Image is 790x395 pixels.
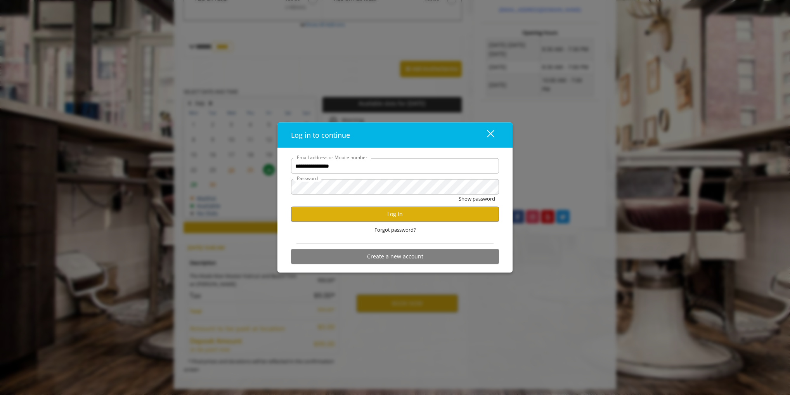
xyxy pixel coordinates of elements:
[473,127,499,143] button: close dialog
[374,226,416,234] span: Forgot password?
[291,130,350,140] span: Log in to continue
[291,249,499,264] button: Create a new account
[291,206,499,222] button: Log in
[293,175,322,182] label: Password
[291,158,499,174] input: Email address or Mobile number
[459,195,495,203] button: Show password
[293,154,371,161] label: Email address or Mobile number
[478,129,494,141] div: close dialog
[291,179,499,195] input: Password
